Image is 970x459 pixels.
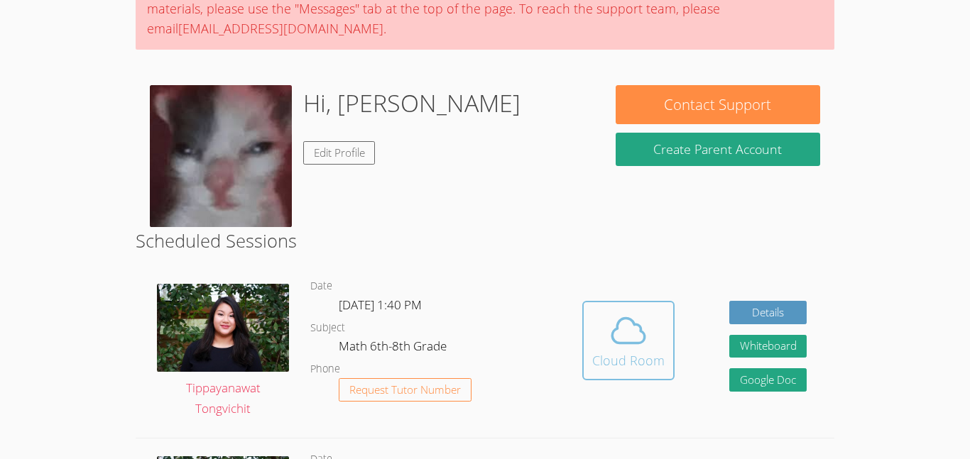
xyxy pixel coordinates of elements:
button: Cloud Room [582,301,675,380]
button: Contact Support [616,85,820,124]
dd: Math 6th-8th Grade [339,336,449,360]
img: Screenshot%202024-11-12%2011.19.09%20AM.png [150,85,292,227]
a: Tippayanawat Tongvichit [157,284,289,419]
a: Edit Profile [303,141,376,165]
span: [DATE] 1:40 PM [339,297,422,313]
button: Request Tutor Number [339,378,472,402]
span: Request Tutor Number [349,385,461,395]
h1: Hi, [PERSON_NAME] [303,85,521,121]
a: Google Doc [729,368,807,392]
button: Whiteboard [729,335,807,358]
a: Details [729,301,807,324]
img: IMG_0561.jpeg [157,284,289,372]
div: Cloud Room [592,350,665,370]
h2: Scheduled Sessions [136,227,834,254]
dt: Date [310,277,332,295]
dt: Subject [310,319,345,337]
dt: Phone [310,360,340,378]
button: Create Parent Account [616,133,820,166]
